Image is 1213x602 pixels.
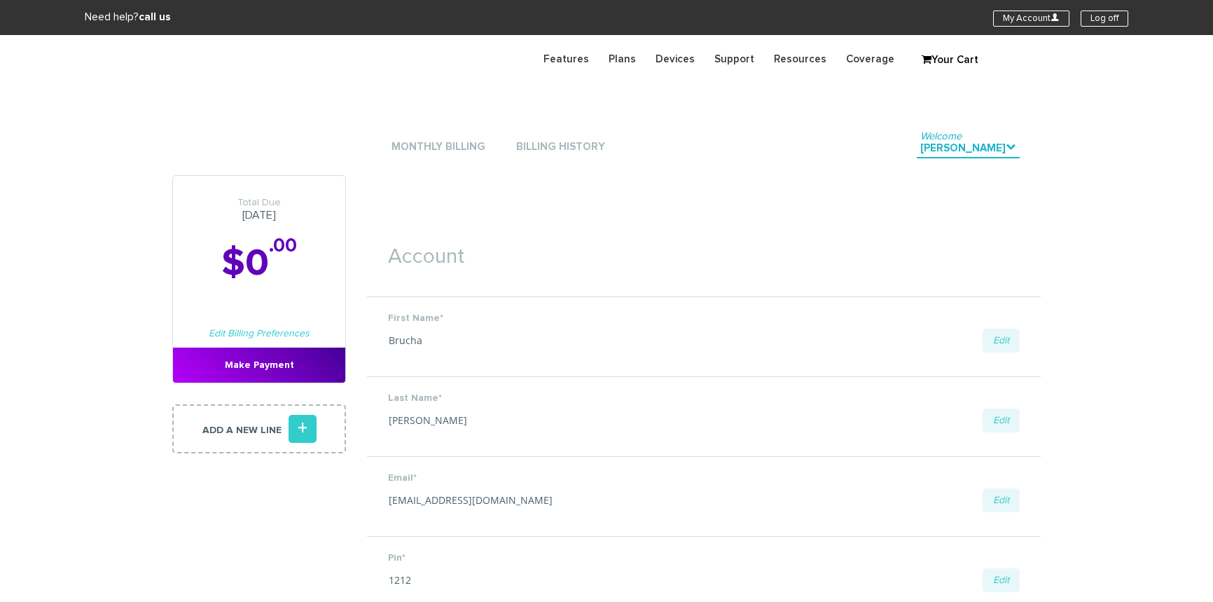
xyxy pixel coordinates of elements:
[917,139,1020,158] a: Welcome[PERSON_NAME].
[388,311,1020,325] label: First Name*
[983,409,1020,432] a: Edit
[388,471,1020,485] label: Email*
[534,46,599,73] a: Features
[269,236,297,256] sup: .00
[139,12,171,22] strong: call us
[289,415,317,443] i: +
[173,197,345,209] span: Total Due
[388,138,489,157] a: Monthly Billing
[173,348,345,383] a: Make Payment
[1081,11,1128,27] a: Log off
[764,46,836,73] a: Resources
[172,404,346,453] a: Add a new line+
[173,197,345,222] h3: [DATE]
[915,50,985,71] a: Your Cart
[85,12,171,22] span: Need help?
[920,131,962,142] span: Welcome
[367,224,1041,275] h1: Account
[1051,13,1060,22] i: U
[209,329,310,338] a: Edit Billing Preferences
[983,568,1020,592] a: Edit
[705,46,764,73] a: Support
[599,46,646,73] a: Plans
[513,138,609,157] a: Billing History
[836,46,904,73] a: Coverage
[983,329,1020,353] a: Edit
[173,243,345,285] h2: $0
[1006,142,1016,152] i: .
[646,46,705,73] a: Devices
[993,11,1069,27] a: My AccountU
[983,488,1020,512] a: Edit
[388,391,1020,405] label: Last Name*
